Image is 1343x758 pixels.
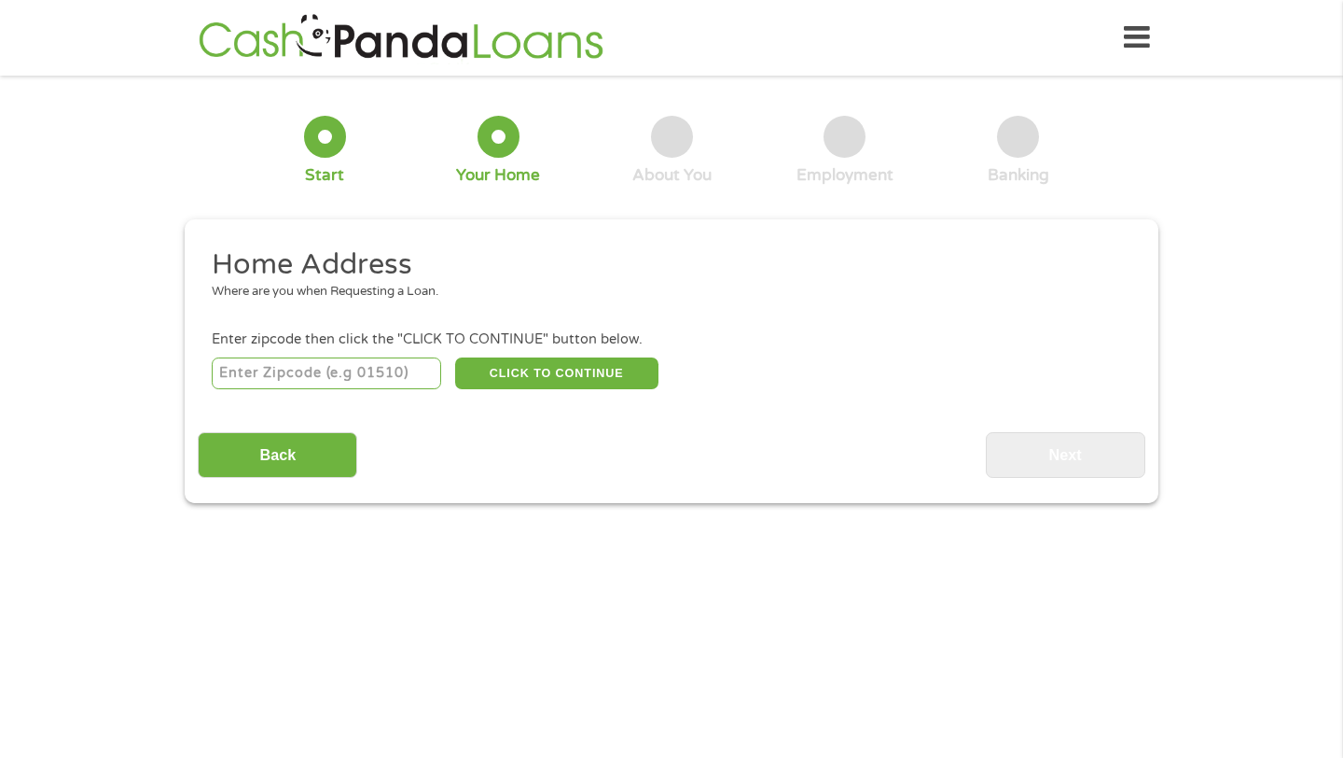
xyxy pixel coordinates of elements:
div: Banking [988,165,1049,186]
div: Start [305,165,344,186]
input: Enter Zipcode (e.g 01510) [212,358,442,389]
div: About You [632,165,712,186]
div: Your Home [456,165,540,186]
h2: Home Address [212,246,1118,284]
button: CLICK TO CONTINUE [455,358,658,389]
input: Next [986,432,1145,478]
div: Employment [796,165,893,186]
img: GetLoanNow Logo [193,11,609,64]
div: Enter zipcode then click the "CLICK TO CONTINUE" button below. [212,330,1131,350]
input: Back [198,432,357,478]
div: Where are you when Requesting a Loan. [212,283,1118,302]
